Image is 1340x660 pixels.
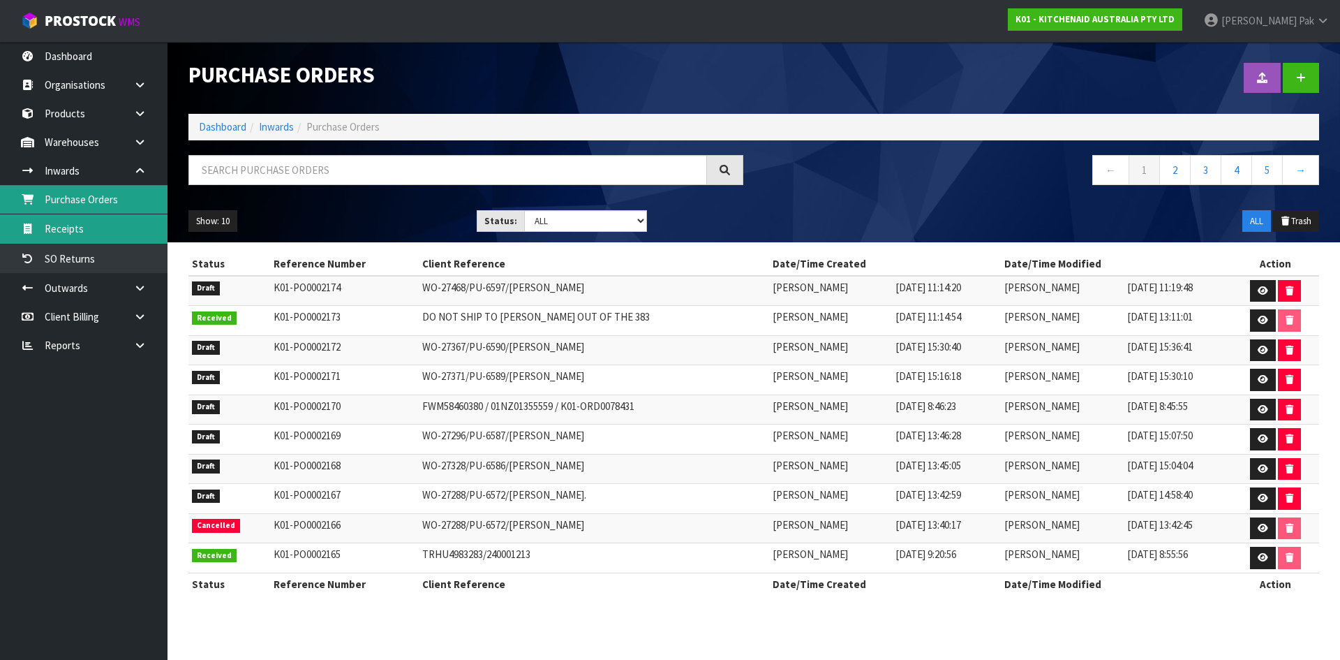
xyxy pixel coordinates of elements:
span: [DATE] 13:45:05 [895,459,961,472]
th: Status [188,573,270,595]
span: [PERSON_NAME] [1004,548,1080,561]
th: Status [188,253,270,275]
span: [DATE] 15:30:10 [1127,369,1193,383]
th: Client Reference [419,253,769,275]
span: [PERSON_NAME] [1004,281,1080,294]
span: Draft [192,281,220,295]
th: Action [1233,253,1319,275]
span: Draft [192,371,220,385]
span: Draft [192,430,220,444]
td: WO-27288/PU-6572/[PERSON_NAME] [419,513,769,543]
span: [PERSON_NAME] [1004,340,1080,353]
th: Action [1233,573,1319,595]
a: 5 [1251,155,1283,185]
button: ALL [1242,210,1271,233]
span: [PERSON_NAME] [773,518,848,531]
span: [PERSON_NAME] [773,340,848,353]
span: [PERSON_NAME] [1004,518,1080,531]
span: [DATE] 14:58:40 [1127,488,1193,501]
a: → [1282,155,1319,185]
span: [DATE] 15:16:18 [895,369,961,383]
span: [PERSON_NAME] [773,488,848,501]
span: ProStock [45,12,116,30]
span: [PERSON_NAME] [773,459,848,472]
th: Date/Time Modified [1001,573,1233,595]
a: 2 [1159,155,1191,185]
span: [DATE] 8:46:23 [895,399,956,413]
td: K01-PO0002166 [270,513,418,543]
span: [DATE] 15:36:41 [1127,340,1193,353]
span: [DATE] 15:04:04 [1127,459,1193,472]
span: Draft [192,490,220,504]
span: [PERSON_NAME] [1004,369,1080,383]
th: Date/Time Modified [1001,253,1233,275]
span: [PERSON_NAME] [773,369,848,383]
td: K01-PO0002172 [270,335,418,365]
td: K01-PO0002169 [270,425,418,455]
td: WO-27288/PU-6572/[PERSON_NAME]. [419,484,769,514]
span: [DATE] 15:30:40 [895,340,961,353]
span: [PERSON_NAME] [773,429,848,442]
small: WMS [119,15,140,29]
a: 1 [1129,155,1160,185]
span: [PERSON_NAME] [773,310,848,323]
span: [PERSON_NAME] [1004,459,1080,472]
span: [PERSON_NAME] [1221,14,1297,27]
button: Show: 10 [188,210,237,233]
td: K01-PO0002165 [270,543,418,573]
span: Draft [192,460,220,474]
th: Date/Time Created [769,573,1001,595]
nav: Page navigation [764,155,1319,189]
span: [DATE] 11:19:48 [1127,281,1193,294]
span: [PERSON_NAME] [1004,310,1080,323]
a: 3 [1190,155,1221,185]
span: Draft [192,400,220,414]
td: FWM58460380 / 01NZ01355559 / K01-ORD0078431 [419,395,769,425]
span: [DATE] 9:20:56 [895,548,956,561]
a: ← [1092,155,1129,185]
th: Date/Time Created [769,253,1001,275]
th: Reference Number [270,573,418,595]
span: [DATE] 11:14:54 [895,310,961,323]
td: K01-PO0002167 [270,484,418,514]
span: Received [192,311,237,325]
span: [DATE] 13:11:01 [1127,310,1193,323]
td: K01-PO0002173 [270,306,418,336]
span: Draft [192,341,220,355]
span: [DATE] 13:46:28 [895,429,961,442]
span: [PERSON_NAME] [1004,488,1080,501]
td: WO-27367/PU-6590/[PERSON_NAME] [419,335,769,365]
td: K01-PO0002168 [270,454,418,484]
th: Reference Number [270,253,418,275]
img: cube-alt.png [21,12,38,29]
td: WO-27296/PU-6587/[PERSON_NAME] [419,425,769,455]
h1: Purchase Orders [188,63,743,87]
span: [PERSON_NAME] [773,281,848,294]
span: Pak [1299,14,1314,27]
th: Client Reference [419,573,769,595]
td: DO NOT SHIP TO [PERSON_NAME] OUT OF THE 383 [419,306,769,336]
span: Received [192,549,237,563]
span: [PERSON_NAME] [773,399,848,413]
strong: K01 - KITCHENAID AUSTRALIA PTY LTD [1015,13,1175,25]
span: [DATE] 8:45:55 [1127,399,1188,413]
span: Cancelled [192,519,240,533]
span: [DATE] 8:55:56 [1127,548,1188,561]
a: K01 - KITCHENAID AUSTRALIA PTY LTD [1008,8,1182,31]
span: [DATE] 11:14:20 [895,281,961,294]
a: Inwards [259,120,294,133]
a: Dashboard [199,120,246,133]
td: TRHU4983283/240001213 [419,543,769,573]
td: WO-27328/PU-6586/[PERSON_NAME] [419,454,769,484]
span: Purchase Orders [306,120,380,133]
span: [DATE] 13:42:59 [895,488,961,501]
a: 4 [1221,155,1252,185]
span: [PERSON_NAME] [1004,399,1080,413]
td: WO-27468/PU-6597/[PERSON_NAME] [419,276,769,306]
span: [DATE] 13:42:45 [1127,518,1193,531]
strong: Status: [484,215,517,227]
td: WO-27371/PU-6589/[PERSON_NAME] [419,365,769,395]
td: K01-PO0002174 [270,276,418,306]
span: [PERSON_NAME] [773,548,848,561]
input: Search purchase orders [188,155,707,185]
